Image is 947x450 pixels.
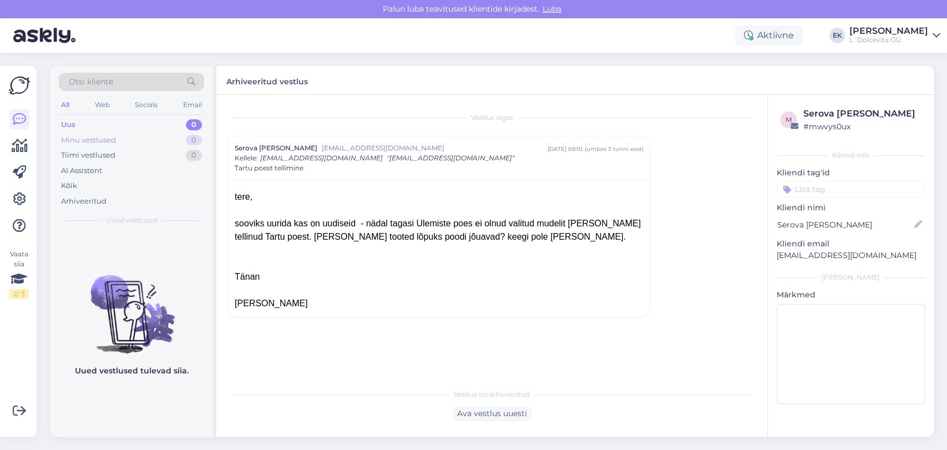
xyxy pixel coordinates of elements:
input: Lisa nimi [777,219,912,231]
span: "[EMAIL_ADDRESS][DOMAIN_NAME]" [387,154,514,162]
div: 0 [186,119,202,130]
img: No chats [50,255,213,355]
p: [EMAIL_ADDRESS][DOMAIN_NAME] [777,250,925,261]
span: Vestlus on arhiveeritud [454,390,530,400]
div: 2 / 3 [9,289,29,299]
div: [PERSON_NAME] [235,297,643,310]
span: [EMAIL_ADDRESS][DOMAIN_NAME] [322,143,547,153]
div: 0 [186,135,202,146]
div: Tänan [235,270,643,284]
span: m [786,115,792,124]
div: Serova [PERSON_NAME] [803,107,921,120]
p: Kliendi nimi [777,202,925,214]
div: Kliendi info [777,150,925,160]
div: Kõik [61,180,77,191]
p: Märkmed [777,289,925,301]
div: 0 [186,150,202,161]
div: [PERSON_NAME] [849,27,928,36]
label: Arhiveeritud vestlus [226,73,308,88]
div: Aktiivne [735,26,803,45]
div: # mwvys0ux [803,120,921,133]
p: Kliendi tag'id [777,167,925,179]
div: Uus [61,119,75,130]
div: sooviks uurida kas on uudiseid - nädal tagasi Ulemiste poes ei olnud valitud mudelit [PERSON_NAME... [235,217,643,244]
div: Minu vestlused [61,135,116,146]
div: Arhiveeritud [61,196,107,207]
p: Uued vestlused tulevad siia. [75,365,189,377]
div: [PERSON_NAME] [777,272,925,282]
div: Vaata siia [9,249,29,299]
span: Tartu poest tellimine [235,163,303,173]
div: L´Dolcevita OÜ [849,36,928,44]
div: All [59,98,72,112]
span: Serova [PERSON_NAME] [235,143,317,153]
span: Uued vestlused [106,215,158,225]
div: Ava vestlus uuesti [453,406,531,421]
div: Web [93,98,112,112]
div: Socials [133,98,160,112]
div: EK [829,28,845,43]
span: Luba [539,4,565,14]
div: Email [181,98,204,112]
div: Vestlus algas [227,113,756,123]
input: Lisa tag [777,181,925,198]
div: Tiimi vestlused [61,150,115,161]
div: [DATE] 09:10 [547,145,582,153]
span: Kellele : [235,154,258,162]
div: tere, [235,190,643,204]
p: Kliendi email [777,238,925,250]
div: ( umbes 3 tunni eest ) [584,145,643,153]
a: [PERSON_NAME]L´Dolcevita OÜ [849,27,940,44]
img: Askly Logo [9,75,30,96]
span: Otsi kliente [69,76,113,88]
span: [EMAIL_ADDRESS][DOMAIN_NAME] [260,154,383,162]
div: AI Assistent [61,165,102,176]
